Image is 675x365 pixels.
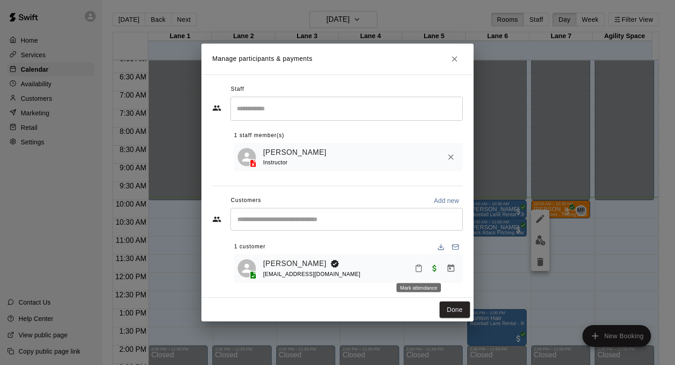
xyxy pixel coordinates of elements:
button: Download list [434,240,448,254]
a: [PERSON_NAME] [263,147,327,158]
p: Manage participants & payments [212,54,313,64]
button: Add new [430,193,463,208]
span: [EMAIL_ADDRESS][DOMAIN_NAME] [263,271,361,277]
span: 1 staff member(s) [234,128,284,143]
svg: Staff [212,104,221,113]
div: Mark attendance [396,283,441,292]
div: Matt Field [238,148,256,166]
button: Remove [443,149,459,165]
button: Mark attendance [411,261,426,276]
svg: Customers [212,215,221,224]
button: Email participants [448,240,463,254]
button: Close [446,51,463,67]
span: Instructor [263,159,288,166]
div: Start typing to search customers... [230,208,463,231]
button: Manage bookings & payment [443,260,459,276]
div: Search staff [230,97,463,121]
span: 1 customer [234,240,265,254]
button: Done [440,301,470,318]
span: Customers [231,193,261,208]
a: [PERSON_NAME] [263,258,327,270]
svg: Booking Owner [330,259,339,268]
span: Staff [231,82,244,97]
div: Lucas Pendilhe [238,259,256,277]
span: Paid with Card [426,264,443,272]
p: Add new [434,196,459,205]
